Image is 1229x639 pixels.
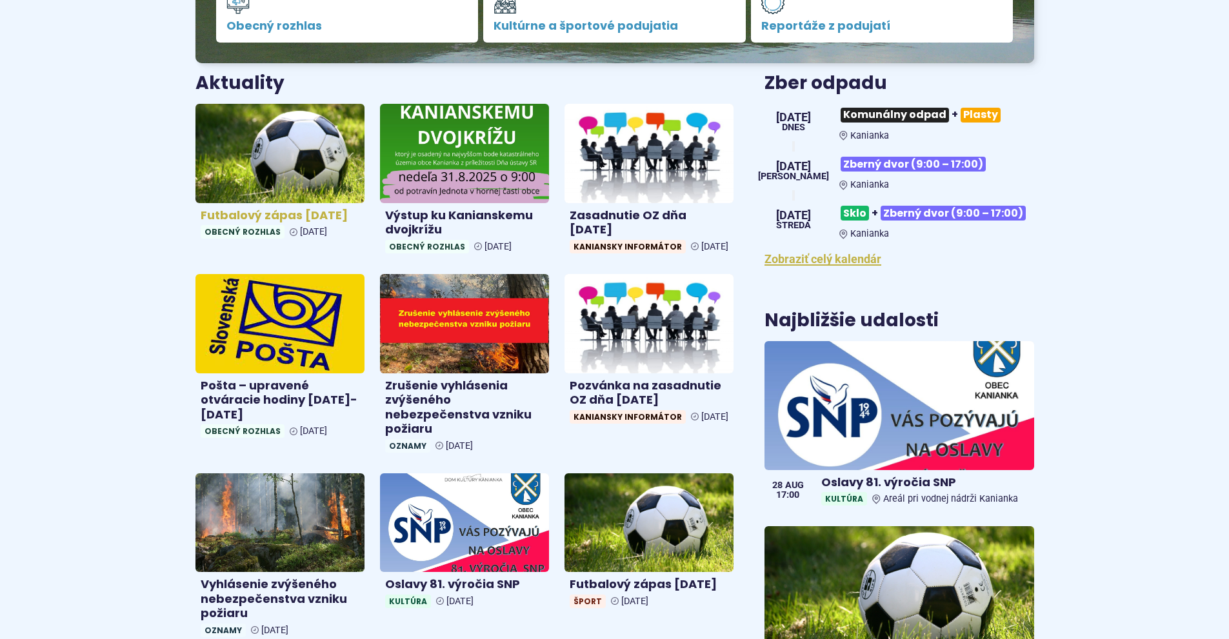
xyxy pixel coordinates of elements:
span: Obecný rozhlas [201,424,285,438]
span: Zberný dvor (9:00 – 17:00) [881,206,1026,221]
span: [DATE] [758,161,829,172]
a: Futbalový zápas [DATE] Šport [DATE] [565,473,734,613]
span: Kultúra [821,492,867,506]
span: [DATE] [485,241,512,252]
h4: Zasadnutie OZ dňa [DATE] [570,208,728,237]
h3: Najbližšie udalosti [764,311,939,331]
a: Výstup ku Kanianskemu dvojkrížu Obecný rozhlas [DATE] [380,104,549,259]
a: Zasadnutie OZ dňa [DATE] Kaniansky informátor [DATE] [565,104,734,259]
span: Obecný rozhlas [226,19,468,32]
span: [DATE] [446,440,473,451]
span: [DATE] [261,625,288,636]
a: Zrušenie vyhlásenia zvýšeného nebezpečenstva vzniku požiaru Oznamy [DATE] [380,274,549,458]
a: Zberný dvor (9:00 – 17:00) Kanianka [DATE] [PERSON_NAME] [764,152,1034,190]
span: Zberný dvor (9:00 – 17:00) [841,157,986,172]
span: Kultúra [385,595,431,608]
h4: Futbalový zápas [DATE] [201,208,359,223]
span: Oznamy [201,624,246,637]
a: Sklo+Zberný dvor (9:00 – 17:00) Kanianka [DATE] streda [764,201,1034,239]
h4: Oslavy 81. výročia SNP [385,577,544,592]
a: Pozvánka na zasadnutie OZ dňa [DATE] Kaniansky informátor [DATE] [565,274,734,429]
a: Komunálny odpad+Plasty Kanianka [DATE] Dnes [764,103,1034,141]
span: Kaniansky informátor [570,410,686,424]
span: [DATE] [776,210,811,221]
span: 17:00 [772,491,804,500]
span: Areál pri vodnej nádrži Kanianka [883,493,1018,504]
h3: Aktuality [195,74,285,93]
span: Obecný rozhlas [201,225,285,239]
span: Komunálny odpad [841,108,949,123]
span: Dnes [776,123,811,132]
span: [DATE] [300,226,327,237]
h3: + [839,103,1034,128]
span: [DATE] [300,426,327,437]
span: Sklo [841,206,869,221]
h4: Výstup ku Kanianskemu dvojkrížu [385,208,544,237]
span: Kanianka [850,130,889,141]
h4: Pošta – upravené otváracie hodiny [DATE]-[DATE] [201,378,359,422]
a: Pošta – upravené otváracie hodiny [DATE]-[DATE] Obecný rozhlas [DATE] [195,274,365,443]
span: [PERSON_NAME] [758,172,829,181]
span: Plasty [961,108,1001,123]
span: Oznamy [385,439,430,453]
h4: Futbalový zápas [DATE] [570,577,728,592]
span: Kultúrne a športové podujatia [494,19,735,32]
span: [DATE] [621,596,648,607]
span: Obecný rozhlas [385,240,469,253]
span: Kanianka [850,179,889,190]
span: aug [785,481,804,490]
h3: + [839,201,1034,226]
a: Futbalový zápas [DATE] Obecný rozhlas [DATE] [195,104,365,244]
span: [DATE] [701,241,728,252]
span: [DATE] [701,411,728,422]
a: Oslavy 81. výročia SNP Kultúra [DATE] [380,473,549,613]
span: [DATE] [776,112,811,123]
span: Šport [570,595,606,608]
h4: Zrušenie vyhlásenia zvýšeného nebezpečenstva vzniku požiaru [385,378,544,437]
span: Reportáže z podujatí [761,19,1003,32]
h3: Zber odpadu [764,74,1034,93]
span: Kaniansky informátor [570,240,686,253]
span: Kanianka [850,228,889,239]
h4: Oslavy 81. výročia SNP [821,475,1028,490]
span: streda [776,221,811,230]
span: 28 [772,481,783,490]
h4: Vyhlásenie zvýšeného nebezpečenstva vzniku požiaru [201,577,359,621]
span: [DATE] [446,596,474,607]
a: Zobraziť celý kalendár [764,252,881,266]
a: Oslavy 81. výročia SNP KultúraAreál pri vodnej nádrži Kanianka 28 aug 17:00 [764,341,1034,511]
h4: Pozvánka na zasadnutie OZ dňa [DATE] [570,378,728,408]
